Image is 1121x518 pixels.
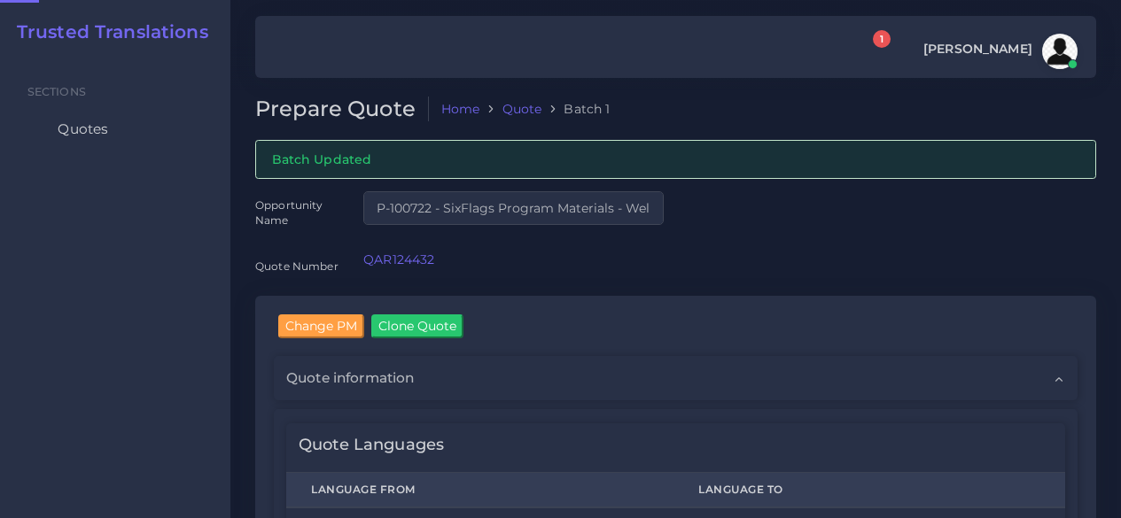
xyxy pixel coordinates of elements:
label: Quote Number [255,259,339,274]
h2: Prepare Quote [255,97,429,122]
span: Quote information [286,368,414,388]
span: 1 [873,30,891,48]
a: Quote [502,100,542,118]
a: Quotes [13,111,217,148]
h4: Quote Languages [299,436,444,455]
th: Language From [286,473,673,508]
a: 1 [857,40,888,64]
li: Batch 1 [541,100,610,118]
div: Quote information [274,356,1078,400]
a: Trusted Translations [4,21,208,43]
img: avatar [1042,34,1078,69]
span: [PERSON_NAME] [923,43,1032,55]
a: Home [441,100,480,118]
a: [PERSON_NAME]avatar [915,34,1084,69]
th: Language To [673,473,1065,508]
input: Change PM [278,314,364,337]
span: Sections [27,85,86,98]
span: Quotes [58,120,108,139]
input: Clone Quote [371,314,463,337]
a: QAR124432 [363,251,434,267]
div: Batch Updated [255,140,1096,178]
label: Opportunity Name [255,197,339,228]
